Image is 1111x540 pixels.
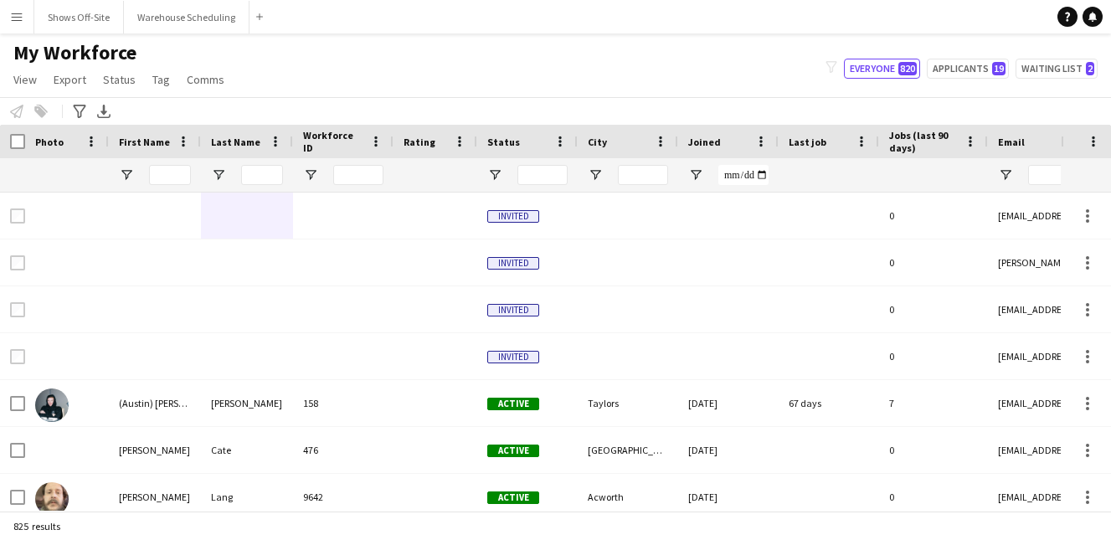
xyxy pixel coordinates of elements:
span: Export [54,72,86,87]
button: Open Filter Menu [303,167,318,183]
div: 9642 [293,474,393,520]
div: Acworth [578,474,678,520]
span: Email [998,136,1025,148]
span: Active [487,491,539,504]
span: 19 [992,62,1006,75]
span: Invited [487,304,539,316]
span: Invited [487,210,539,223]
span: Invited [487,351,539,363]
app-action-btn: Advanced filters [69,101,90,121]
span: Rating [404,136,435,148]
div: [PERSON_NAME] [109,474,201,520]
div: [PERSON_NAME] [201,380,293,426]
input: Row Selection is disabled for this row (unchecked) [10,302,25,317]
div: [DATE] [678,427,779,473]
div: 476 [293,427,393,473]
div: 0 [879,333,988,379]
div: [DATE] [678,380,779,426]
span: Active [487,398,539,410]
div: [DATE] [678,474,779,520]
div: Lang [201,474,293,520]
input: First Name Filter Input [149,165,191,185]
span: Comms [187,72,224,87]
span: Joined [688,136,721,148]
div: 7 [879,380,988,426]
input: Workforce ID Filter Input [333,165,383,185]
img: Aaron Lang [35,482,69,516]
input: Last Name Filter Input [241,165,283,185]
a: Comms [180,69,231,90]
div: Cate [201,427,293,473]
span: First Name [119,136,170,148]
input: Joined Filter Input [718,165,769,185]
span: City [588,136,607,148]
button: Warehouse Scheduling [124,1,249,33]
span: Photo [35,136,64,148]
input: Row Selection is disabled for this row (unchecked) [10,255,25,270]
span: My Workforce [13,40,136,65]
div: 0 [879,239,988,285]
button: Open Filter Menu [998,167,1013,183]
span: 2 [1086,62,1094,75]
div: 0 [879,474,988,520]
input: Row Selection is disabled for this row (unchecked) [10,208,25,224]
div: 0 [879,427,988,473]
div: 67 days [779,380,879,426]
div: [PERSON_NAME] [109,427,201,473]
div: [GEOGRAPHIC_DATA] [578,427,678,473]
a: Tag [146,69,177,90]
button: Open Filter Menu [211,167,226,183]
span: Status [487,136,520,148]
button: Open Filter Menu [688,167,703,183]
button: Applicants19 [927,59,1009,79]
img: (Austin) Brady Henderson [35,388,69,422]
span: Invited [487,257,539,270]
input: Row Selection is disabled for this row (unchecked) [10,349,25,364]
a: Status [96,69,142,90]
span: Last job [789,136,826,148]
span: 820 [898,62,917,75]
button: Open Filter Menu [487,167,502,183]
a: View [7,69,44,90]
span: Last Name [211,136,260,148]
span: Status [103,72,136,87]
input: City Filter Input [618,165,668,185]
div: 0 [879,193,988,239]
button: Shows Off-Site [34,1,124,33]
a: Export [47,69,93,90]
div: 0 [879,286,988,332]
button: Open Filter Menu [119,167,134,183]
app-action-btn: Export XLSX [94,101,114,121]
button: Everyone820 [844,59,920,79]
span: Workforce ID [303,129,363,154]
button: Open Filter Menu [588,167,603,183]
button: Waiting list2 [1016,59,1098,79]
span: View [13,72,37,87]
span: Tag [152,72,170,87]
div: 158 [293,380,393,426]
div: (Austin) [PERSON_NAME] [109,380,201,426]
span: Active [487,445,539,457]
span: Jobs (last 90 days) [889,129,958,154]
div: Taylors [578,380,678,426]
input: Status Filter Input [517,165,568,185]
